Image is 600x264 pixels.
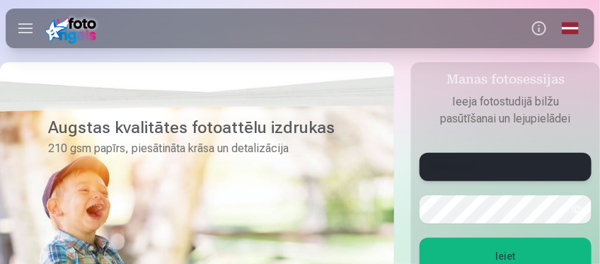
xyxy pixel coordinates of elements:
[524,8,555,48] button: Info
[45,13,101,44] img: /fa1
[48,116,318,139] h3: Augstas kvalitātes fotoattēlu izdrukas
[420,71,592,93] h4: Manas fotosessijas
[555,8,586,48] a: Global
[48,139,318,159] p: 210 gsm papīrs, piesātināta krāsa un detalizācija
[420,93,592,127] p: Ieeja fotostudijā bilžu pasūtīšanai un lejupielādei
